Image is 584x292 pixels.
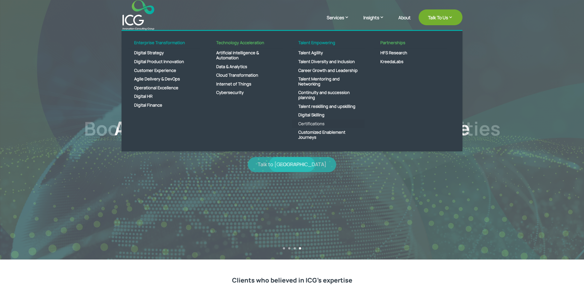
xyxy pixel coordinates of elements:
[292,128,365,142] a: Customized Enablement Journeys
[292,57,365,66] a: Talent Diversity and Inclusion
[292,66,365,75] a: Career Growth and Leadership
[128,57,200,66] a: Digital Product Innovation
[210,80,283,89] a: Internet of Things
[128,101,200,110] a: Digital Finance
[374,40,447,49] a: Partnerships
[374,57,447,66] a: KreedaLabs
[292,120,365,128] a: Certifications
[288,247,290,249] a: 2
[292,88,365,102] a: Continuity and succession planning
[327,14,355,30] a: Services
[292,102,365,111] a: Talent reskilling and upskilling
[299,247,301,249] a: 4
[128,92,200,101] a: Digital HR
[398,15,411,30] a: About
[210,40,283,49] a: Technology Acceleration
[292,49,365,57] a: Talent Agility
[210,49,283,62] a: Artificial intelligence & Automation
[294,247,296,249] a: 3
[122,277,462,287] h2: Clients who believed in ICG’s expertise
[374,49,447,57] a: HFS Research
[292,40,365,49] a: Talent Empowering
[84,115,500,141] a: Boost your digital transformation capabilities
[210,71,283,80] a: Cloud Transformation
[479,224,584,292] iframe: Chat Widget
[283,247,285,249] a: 1
[128,49,200,57] a: Digital Strategy
[128,40,200,49] a: Enterprise Transformation
[292,75,365,88] a: Talent Mentoring and Networking
[419,9,462,25] a: Talk To Us
[210,62,283,71] a: Data & Analytics
[292,111,365,120] a: Digital Skilling
[128,84,200,92] a: Operational Excellence
[128,66,200,75] a: Customer Experience
[363,14,390,30] a: Insights
[128,75,200,84] a: Agile Delivery & DevOps
[210,88,283,97] a: Cybersecurity
[269,157,315,172] a: Learn more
